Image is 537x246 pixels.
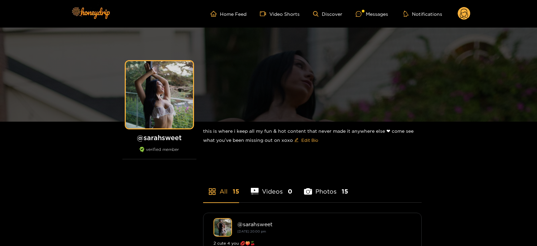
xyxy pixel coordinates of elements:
div: verified member [122,147,196,159]
span: Edit Bio [301,137,318,143]
span: 0 [288,187,292,196]
a: Discover [313,11,342,17]
button: Notifications [401,10,444,17]
div: Messages [356,10,388,18]
span: 15 [233,187,239,196]
span: home [210,11,220,17]
div: @ sarahsweet [237,221,411,227]
h1: @ sarahsweet [122,133,196,142]
a: Home Feed [210,11,246,17]
span: 15 [342,187,348,196]
li: Photos [304,172,348,202]
a: Video Shorts [260,11,300,17]
li: All [203,172,239,202]
span: edit [294,138,299,143]
button: editEdit Bio [293,135,319,146]
span: appstore [208,188,216,196]
li: Videos [251,172,293,202]
small: [DATE] 20:00 pm [237,230,266,233]
span: video-camera [260,11,269,17]
div: this is where i keep all my fun & hot content that never made it anywhere else ❤︎︎ come see what ... [203,122,422,151]
img: sarahsweet [214,218,232,237]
